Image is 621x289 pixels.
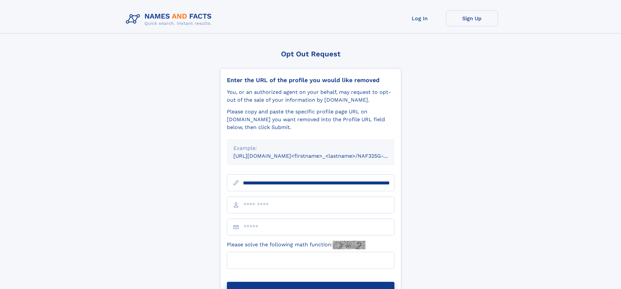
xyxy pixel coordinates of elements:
[123,10,217,28] img: Logo Names and Facts
[446,10,498,26] a: Sign Up
[227,241,365,249] label: Please solve the following math function:
[233,153,407,159] small: [URL][DOMAIN_NAME]<firstname>_<lastname>/NAF325G-xxxxxxxx
[394,10,446,26] a: Log In
[227,108,394,131] div: Please copy and paste the specific profile page URL on [DOMAIN_NAME] you want removed into the Pr...
[227,88,394,104] div: You, or an authorized agent on your behalf, may request to opt-out of the sale of your informatio...
[227,77,394,84] div: Enter the URL of the profile you would like removed
[220,50,401,58] div: Opt Out Request
[233,144,388,152] div: Example:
